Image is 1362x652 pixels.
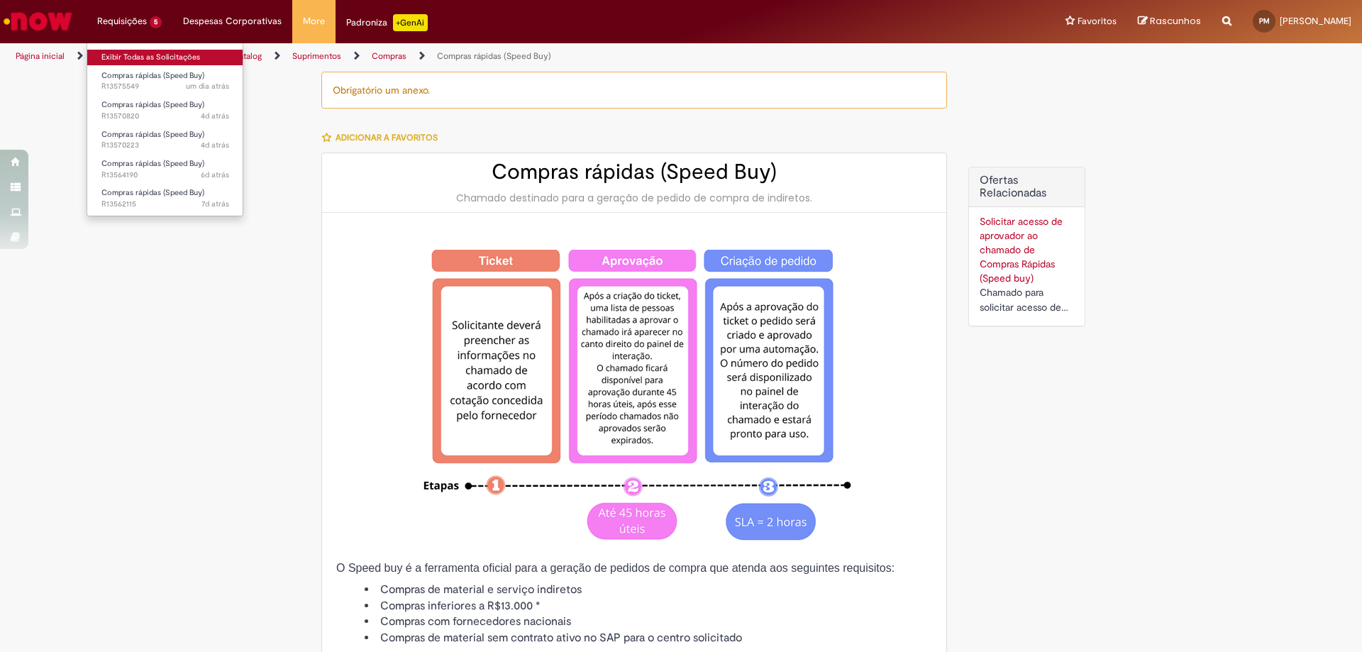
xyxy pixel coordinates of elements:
a: Aberto R13570223 : Compras rápidas (Speed Buy) [87,127,243,153]
p: +GenAi [393,14,428,31]
div: Chamado destinado para a geração de pedido de compra de indiretos. [336,191,932,205]
span: Compras rápidas (Speed Buy) [101,99,204,110]
ul: Requisições [87,43,243,216]
a: Suprimentos [292,50,341,62]
span: [PERSON_NAME] [1280,15,1351,27]
div: Obrigatório um anexo. [321,72,947,109]
span: um dia atrás [186,81,229,92]
span: O Speed buy é a ferramenta oficial para a geração de pedidos de compra que atenda aos seguintes r... [336,562,895,574]
a: Aberto R13564190 : Compras rápidas (Speed Buy) [87,156,243,182]
div: Padroniza [346,14,428,31]
span: R13570820 [101,111,229,122]
div: Ofertas Relacionadas [968,167,1085,326]
a: Aberto R13570820 : Compras rápidas (Speed Buy) [87,97,243,123]
span: 6d atrás [201,170,229,180]
span: R13564190 [101,170,229,181]
a: Aberto R13562115 : Compras rápidas (Speed Buy) [87,185,243,211]
h2: Compras rápidas (Speed Buy) [336,160,932,184]
a: Compras rápidas (Speed Buy) [437,50,551,62]
a: Página inicial [16,50,65,62]
h2: Ofertas Relacionadas [980,175,1074,199]
span: 7d atrás [201,199,229,209]
li: Compras inferiores a R$13.000 * [365,598,932,614]
span: 5 [150,16,162,28]
time: 26/09/2025 14:25:06 [201,111,229,121]
span: 4d atrás [201,140,229,150]
a: Aberto R13575549 : Compras rápidas (Speed Buy) [87,68,243,94]
span: R13562115 [101,199,229,210]
time: 24/09/2025 10:27:32 [201,199,229,209]
span: Despesas Corporativas [183,14,282,28]
time: 29/09/2025 10:04:33 [186,81,229,92]
span: Requisições [97,14,147,28]
span: Adicionar a Favoritos [336,132,438,143]
div: Chamado para solicitar acesso de aprovador ao ticket de Speed buy [980,285,1074,315]
a: Solicitar acesso de aprovador ao chamado de Compras Rápidas (Speed buy) [980,215,1063,284]
li: Compras de material sem contrato ativo no SAP para o centro solicitado [365,630,932,646]
span: R13575549 [101,81,229,92]
span: Compras rápidas (Speed Buy) [101,158,204,169]
span: Compras rápidas (Speed Buy) [101,70,204,81]
time: 24/09/2025 16:50:44 [201,170,229,180]
span: PM [1259,16,1270,26]
span: R13570223 [101,140,229,151]
li: Compras de material e serviço indiretos [365,582,932,598]
a: Exibir Todas as Solicitações [87,50,243,65]
li: Compras com fornecedores nacionais [365,614,932,630]
time: 26/09/2025 11:46:15 [201,140,229,150]
span: More [303,14,325,28]
a: Rascunhos [1138,15,1201,28]
span: Favoritos [1078,14,1117,28]
span: Rascunhos [1150,14,1201,28]
img: ServiceNow [1,7,74,35]
span: Compras rápidas (Speed Buy) [101,187,204,198]
button: Adicionar a Favoritos [321,123,445,153]
a: Compras [372,50,406,62]
ul: Trilhas de página [11,43,897,70]
span: 4d atrás [201,111,229,121]
span: Compras rápidas (Speed Buy) [101,129,204,140]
